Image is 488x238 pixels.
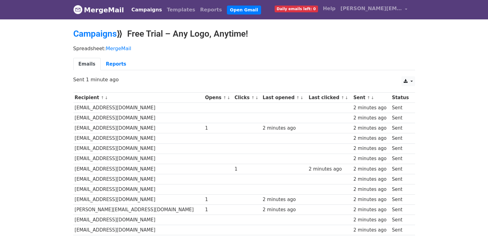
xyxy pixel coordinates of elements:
div: 2 minutes ago [353,115,389,122]
a: MergeMail [73,3,124,16]
td: Sent [390,225,412,235]
td: Sent [390,174,412,184]
div: 1 [235,166,260,173]
a: MergeMail [106,46,131,51]
a: ↑ [296,95,300,100]
td: Sent [390,143,412,154]
th: Last clicked [307,93,352,103]
div: 2 minutes ago [353,166,389,173]
a: ↓ [300,95,304,100]
iframe: Chat Widget [457,208,488,238]
span: [PERSON_NAME][EMAIL_ADDRESS][DOMAIN_NAME] [341,5,402,12]
td: Sent [390,123,412,133]
a: Campaigns [73,29,117,39]
a: ↑ [223,95,227,100]
a: [PERSON_NAME][EMAIL_ADDRESS][DOMAIN_NAME] [338,2,410,17]
th: Clicks [233,93,261,103]
td: [EMAIL_ADDRESS][DOMAIN_NAME] [73,143,204,154]
div: 2 minutes ago [353,145,389,152]
div: 2 minutes ago [353,176,389,183]
a: ↓ [371,95,374,100]
td: [EMAIL_ADDRESS][DOMAIN_NAME] [73,164,204,174]
a: Emails [73,58,101,71]
div: 2 minutes ago [353,196,389,203]
a: Reports [198,4,224,16]
a: Daily emails left: 0 [272,2,321,15]
a: ↑ [341,95,344,100]
th: Recipient [73,93,204,103]
span: Daily emails left: 0 [275,6,318,12]
td: [EMAIL_ADDRESS][DOMAIN_NAME] [73,184,204,194]
div: 2 minutes ago [353,206,389,213]
td: [EMAIL_ADDRESS][DOMAIN_NAME] [73,123,204,133]
a: Reports [101,58,131,71]
a: ↓ [255,95,259,100]
a: Campaigns [129,4,164,16]
a: ↓ [227,95,230,100]
td: [EMAIL_ADDRESS][DOMAIN_NAME] [73,195,204,205]
td: [EMAIL_ADDRESS][DOMAIN_NAME] [73,133,204,143]
td: [EMAIL_ADDRESS][DOMAIN_NAME] [73,174,204,184]
div: 2 minutes ago [353,104,389,111]
div: 2 minutes ago [263,206,306,213]
div: 2 minutes ago [263,125,306,132]
a: ↑ [251,95,255,100]
td: [PERSON_NAME][EMAIL_ADDRESS][DOMAIN_NAME] [73,205,204,215]
h2: ⟫ Free Trial – Any Logo, Anytime! [73,29,415,39]
div: 2 minutes ago [263,196,306,203]
a: ↑ [101,95,104,100]
td: Sent [390,205,412,215]
div: 2 minutes ago [309,166,351,173]
th: Status [390,93,412,103]
td: [EMAIL_ADDRESS][DOMAIN_NAME] [73,113,204,123]
a: Help [321,2,338,15]
div: 2 minutes ago [353,135,389,142]
p: Sent 1 minute ago [73,76,415,83]
td: Sent [390,133,412,143]
div: 2 minutes ago [353,227,389,234]
a: Templates [164,4,198,16]
td: Sent [390,184,412,194]
th: Opens [204,93,233,103]
td: [EMAIL_ADDRESS][DOMAIN_NAME] [73,225,204,235]
td: Sent [390,164,412,174]
a: ↑ [367,95,370,100]
div: 2 minutes ago [353,125,389,132]
div: 2 minutes ago [353,186,389,193]
th: Last opened [261,93,307,103]
div: 2 minutes ago [353,155,389,162]
th: Sent [352,93,390,103]
a: ↓ [345,95,348,100]
div: 1 [205,125,232,132]
p: Spreadsheet: [73,45,415,52]
div: 2 minutes ago [353,216,389,224]
td: Sent [390,195,412,205]
td: Sent [390,215,412,225]
td: [EMAIL_ADDRESS][DOMAIN_NAME] [73,103,204,113]
td: Sent [390,154,412,164]
td: Sent [390,113,412,123]
div: 1 [205,206,232,213]
img: MergeMail logo [73,5,83,14]
td: [EMAIL_ADDRESS][DOMAIN_NAME] [73,215,204,225]
a: ↓ [105,95,108,100]
div: 1 [205,196,232,203]
td: [EMAIL_ADDRESS][DOMAIN_NAME] [73,154,204,164]
td: Sent [390,103,412,113]
a: Open Gmail [227,6,261,14]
